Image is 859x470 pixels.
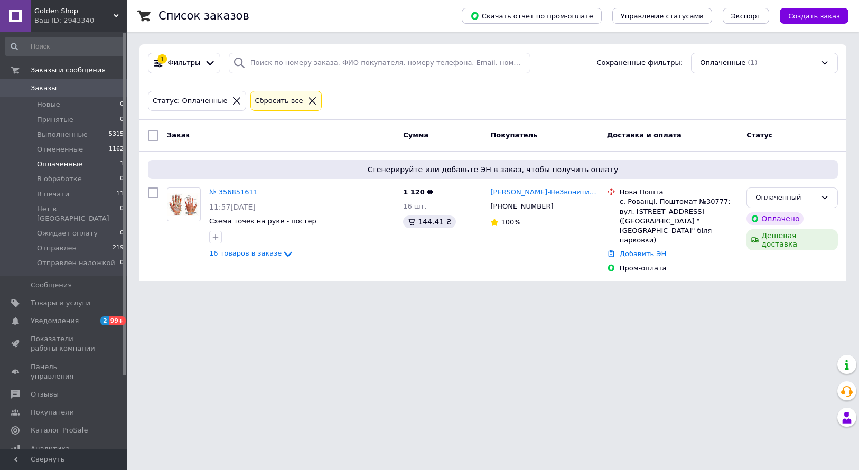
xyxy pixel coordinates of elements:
[253,96,305,107] div: Сбросить все
[116,190,124,199] span: 11
[403,202,426,210] span: 16 шт.
[31,362,98,381] span: Панель управления
[209,188,258,196] a: № 356851611
[209,249,294,257] a: 16 товаров в заказе
[620,187,738,197] div: Нова Пошта
[37,159,82,169] span: Оплаченные
[31,408,74,417] span: Покупатели
[31,444,70,454] span: Аналитика
[788,12,840,20] span: Создать заказ
[31,334,98,353] span: Показатели работы компании
[31,316,79,326] span: Уведомления
[120,159,124,169] span: 1
[109,316,126,325] span: 99+
[607,131,681,139] span: Доставка и оплата
[31,390,59,399] span: Отзывы
[31,83,57,93] span: Заказы
[152,164,834,175] span: Сгенерируйте или добавьте ЭН в заказ, чтобы получить оплату
[37,229,98,238] span: Ожидает оплату
[120,258,124,268] span: 0
[31,280,72,290] span: Сообщения
[120,204,124,223] span: 0
[167,193,200,216] img: Фото товару
[157,54,167,64] div: 1
[120,174,124,184] span: 0
[158,10,249,22] h1: Список заказов
[700,58,745,68] span: Оплаченные
[5,37,125,56] input: Поиск
[612,8,712,24] button: Управление статусами
[37,174,82,184] span: В обработке
[501,218,520,226] span: 100%
[403,215,456,228] div: 144.41 ₴
[746,212,804,225] div: Оплачено
[620,250,666,258] a: Добавить ЭН
[37,130,88,139] span: Выполненные
[620,264,738,273] div: Пром-оплата
[470,11,593,21] span: Скачать отчет по пром-оплате
[37,190,69,199] span: В печати
[120,229,124,238] span: 0
[37,115,73,125] span: Принятые
[37,204,120,223] span: Нет в [GEOGRAPHIC_DATA]
[229,53,531,73] input: Поиск по номеру заказа, ФИО покупателя, номеру телефона, Email, номеру накладной
[209,249,282,257] span: 16 товаров в заказе
[37,243,77,253] span: Отправлен
[37,258,115,268] span: Отправлен наложкой
[488,200,555,213] div: [PHONE_NUMBER]
[490,131,537,139] span: Покупатель
[113,243,124,253] span: 219
[780,8,848,24] button: Создать заказ
[723,8,769,24] button: Экспорт
[769,12,848,20] a: Создать заказ
[209,203,256,211] span: 11:57[DATE]
[31,426,88,435] span: Каталог ProSale
[755,192,816,203] div: Оплаченный
[621,12,704,20] span: Управление статусами
[37,145,83,154] span: Отмененные
[100,316,109,325] span: 2
[34,16,127,25] div: Ваш ID: 2943340
[209,217,316,225] a: Схема точек на руке - постер
[746,131,773,139] span: Статус
[403,188,433,196] span: 1 120 ₴
[167,131,190,139] span: Заказ
[748,59,757,67] span: (1)
[403,131,428,139] span: Сумма
[490,187,598,198] a: [PERSON_NAME]-НеЗвонитиПишітьВмессанджерЛюбий
[109,145,124,154] span: 1162
[31,298,90,308] span: Товары и услуги
[168,58,201,68] span: Фильтры
[37,100,60,109] span: Новые
[151,96,230,107] div: Статус: Оплаченные
[120,100,124,109] span: 0
[109,130,124,139] span: 5315
[167,187,201,221] a: Фото товару
[731,12,761,20] span: Экспорт
[620,197,738,245] div: с. Рованці, Поштомат №30777: вул. [STREET_ADDRESS] ([GEOGRAPHIC_DATA] "[GEOGRAPHIC_DATA]" біля па...
[120,115,124,125] span: 0
[746,229,838,250] div: Дешевая доставка
[462,8,602,24] button: Скачать отчет по пром-оплате
[34,6,114,16] span: Golden Shop
[31,65,106,75] span: Заказы и сообщения
[596,58,683,68] span: Сохраненные фильтры:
